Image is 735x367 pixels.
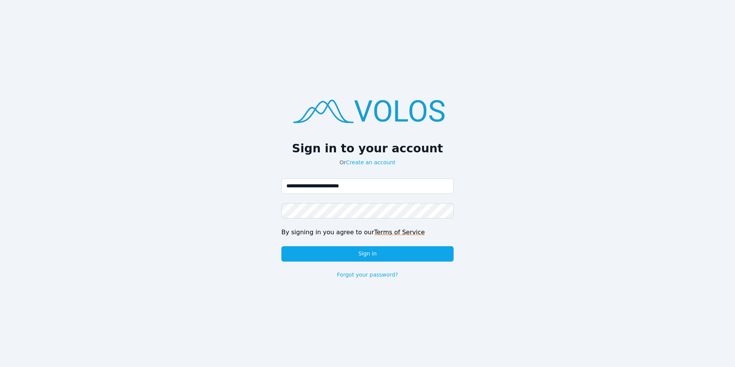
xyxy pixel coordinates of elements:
[281,158,454,166] p: Or
[374,229,425,236] a: Terms of Service
[281,228,454,237] div: By signing in you agree to our
[337,271,398,279] a: Forgot your password?
[281,246,454,262] button: Sign in
[281,88,454,132] img: logo.png
[346,159,396,165] a: Create an account
[281,142,454,155] h2: Sign in to your account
